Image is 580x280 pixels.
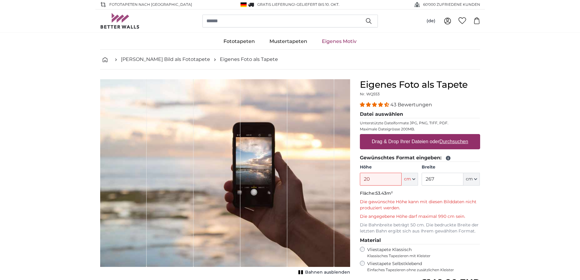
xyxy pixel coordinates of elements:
[109,2,192,7] span: Fototapeten nach [GEOGRAPHIC_DATA]
[216,34,262,49] a: Fototapeten
[297,268,350,277] button: Bahnen ausblenden
[369,136,471,148] label: Drag & Drop Ihrer Dateien oder
[422,16,440,27] button: (de)
[367,253,475,258] span: Klassisches Tapezieren mit Kleister
[360,190,480,197] p: Fläche:
[360,102,390,108] span: 4.40 stars
[297,2,339,7] span: Geliefert bis 10. Okt.
[375,190,393,196] span: 53.43m²
[360,237,480,244] legend: Material
[100,79,350,277] div: 1 of 1
[262,34,315,49] a: Mustertapeten
[121,56,210,63] a: [PERSON_NAME] Bild als Fototapete
[367,261,480,272] label: Vliestapete Selbstklebend
[367,268,480,272] span: Einfaches Tapezieren ohne zusätzlichen Kleister
[360,121,480,126] p: Unterstützte Dateiformate JPG, PNG, TIFF, PDF.
[100,50,480,69] nav: breadcrumbs
[241,2,247,7] img: Deutschland
[360,222,480,234] p: Die Bahnbreite beträgt 50 cm. Die bedruckte Breite der letzten Bahn ergibt sich aus Ihrem gewählt...
[295,2,339,7] span: -
[360,154,480,162] legend: Gewünschtes Format eingeben:
[390,102,432,108] span: 43 Bewertungen
[360,214,480,220] p: Die angegebene Höhe darf maximal 990 cm sein.
[466,176,473,182] span: cm
[360,111,480,118] legend: Datei auswählen
[315,34,364,49] a: Eigenes Motiv
[360,79,480,90] h1: Eigenes Foto als Tapete
[422,164,480,170] label: Breite
[360,164,418,170] label: Höhe
[220,56,278,63] a: Eigenes Foto als Tapete
[367,247,475,258] label: Vliestapete Klassisch
[360,92,380,96] span: Nr. WQ553
[439,139,468,144] u: Durchsuchen
[404,176,411,182] span: cm
[463,173,480,186] button: cm
[100,13,140,29] img: Betterwalls
[423,2,480,7] span: 60'000 ZUFRIEDENE KUNDEN
[402,173,418,186] button: cm
[257,2,295,7] span: GRATIS Lieferung!
[305,269,350,275] span: Bahnen ausblenden
[360,127,480,132] p: Maximale Dateigrösse 200MB.
[360,199,480,211] p: Die gewünschte Höhe kann mit diesen Bilddaten nicht produziert werden.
